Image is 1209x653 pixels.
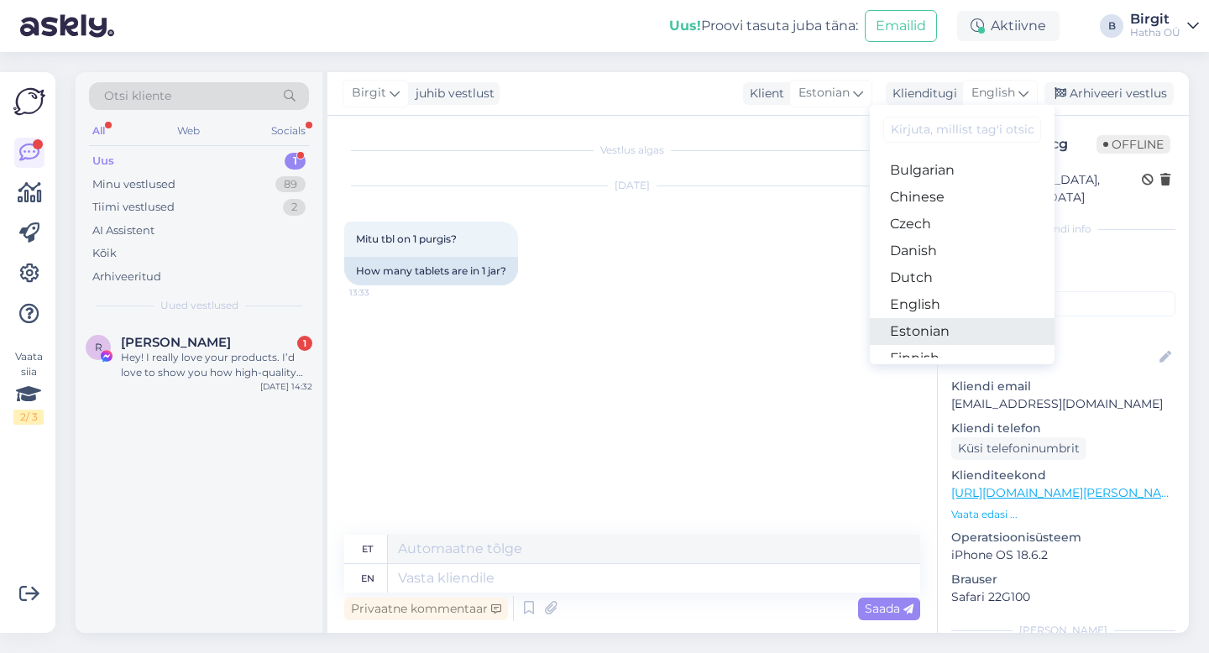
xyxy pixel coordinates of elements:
div: Tiimi vestlused [92,199,175,216]
div: en [361,564,374,593]
div: Klient [743,85,784,102]
div: Vestlus algas [344,143,920,158]
input: Kirjuta, millist tag'i otsid [883,117,1041,143]
a: Estonian [870,318,1055,345]
div: Privaatne kommentaar [344,598,508,620]
a: Danish [870,238,1055,264]
span: Razvan Lupsa [121,335,231,350]
div: All [89,120,108,142]
div: AI Assistent [92,222,154,239]
div: Socials [268,120,309,142]
div: 1 [285,153,306,170]
a: Dutch [870,264,1055,291]
div: Hey! I really love your products. I’d love to show you how high-quality 3D visuals can boost enga... [121,350,312,380]
div: [DATE] 14:32 [260,380,312,393]
div: Uus [92,153,114,170]
div: 89 [275,176,306,193]
p: Klienditeekond [951,467,1175,484]
p: Safari 22G100 [951,588,1175,606]
div: Birgit [1130,13,1180,26]
span: Uued vestlused [160,298,238,313]
div: How many tablets are in 1 jar? [344,257,518,285]
span: English [971,84,1015,102]
div: [PERSON_NAME] [951,623,1175,638]
span: Offline [1096,135,1170,154]
div: Kliendi info [951,222,1175,237]
a: Bulgarian [870,157,1055,184]
input: Lisa tag [951,291,1175,316]
button: Emailid [865,10,937,42]
div: Web [174,120,203,142]
div: 1 [297,336,312,351]
div: Arhiveeritud [92,269,161,285]
p: Kliendi telefon [951,420,1175,437]
a: [URL][DOMAIN_NAME][PERSON_NAME] [951,485,1183,500]
p: Operatsioonisüsteem [951,529,1175,546]
div: et [362,535,373,563]
p: Brauser [951,571,1175,588]
div: 2 / 3 [13,410,44,425]
div: Küsi telefoninumbrit [951,437,1086,460]
span: R [95,341,102,353]
div: B [1100,14,1123,38]
p: iPhone OS 18.6.2 [951,546,1175,564]
img: Askly Logo [13,86,45,118]
div: Hatha OÜ [1130,26,1180,39]
span: Birgit [352,84,386,102]
div: Aktiivne [957,11,1060,41]
div: Klienditugi [886,85,957,102]
p: Kliendi nimi [951,323,1175,341]
span: 13:33 [349,286,412,299]
p: [EMAIL_ADDRESS][DOMAIN_NAME] [951,395,1175,413]
div: Kõik [92,245,117,262]
input: Lisa nimi [952,348,1156,367]
span: Estonian [798,84,850,102]
a: Finnish [870,345,1055,372]
b: Uus! [669,18,701,34]
div: Proovi tasuta juba täna: [669,16,858,36]
span: Saada [865,601,913,616]
div: 2 [283,199,306,216]
div: Minu vestlused [92,176,175,193]
div: Vaata siia [13,349,44,425]
span: Otsi kliente [104,87,171,105]
span: Mitu tbl on 1 purgis? [356,232,457,245]
div: juhib vestlust [409,85,495,102]
a: English [870,291,1055,318]
p: Kliendi tag'id [951,247,1175,264]
div: [DATE] [344,178,920,193]
p: Kliendi email [951,378,1175,395]
a: BirgitHatha OÜ [1130,13,1199,39]
a: Chinese [870,184,1055,211]
div: Arhiveeri vestlus [1044,82,1174,105]
p: Vaata edasi ... [951,507,1175,522]
a: Czech [870,211,1055,238]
